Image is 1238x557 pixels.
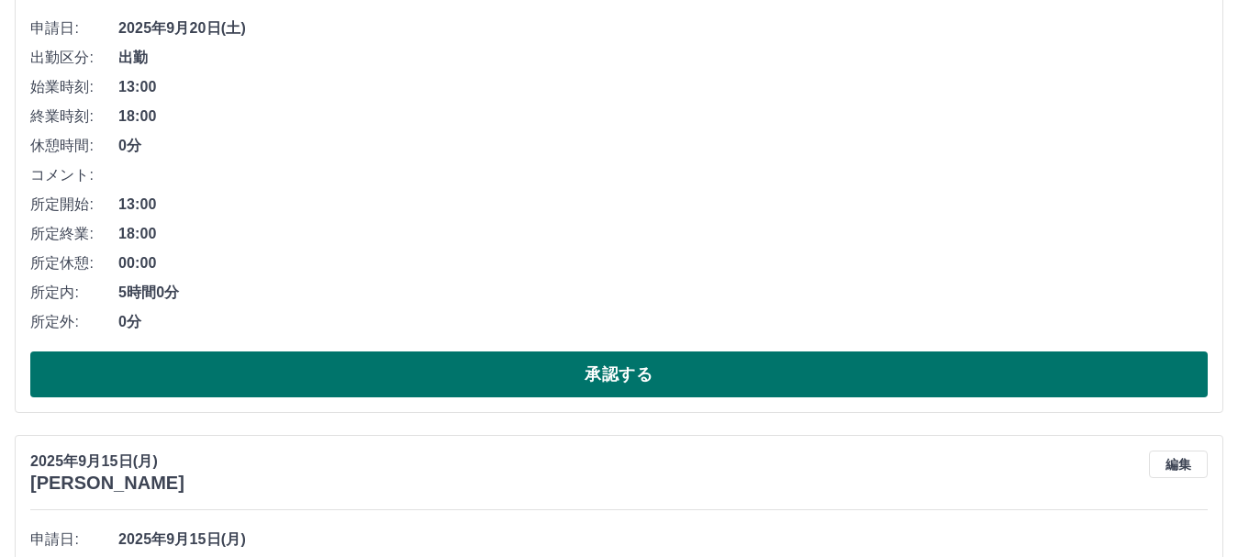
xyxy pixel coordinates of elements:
[118,194,1208,216] span: 13:00
[30,106,118,128] span: 終業時刻:
[118,529,1208,551] span: 2025年9月15日(月)
[30,17,118,39] span: 申請日:
[30,451,184,473] p: 2025年9月15日(月)
[30,47,118,69] span: 出勤区分:
[30,135,118,157] span: 休憩時間:
[118,135,1208,157] span: 0分
[118,106,1208,128] span: 18:00
[118,311,1208,333] span: 0分
[118,223,1208,245] span: 18:00
[118,47,1208,69] span: 出勤
[118,76,1208,98] span: 13:00
[30,351,1208,397] button: 承認する
[30,223,118,245] span: 所定終業:
[30,529,118,551] span: 申請日:
[30,311,118,333] span: 所定外:
[118,282,1208,304] span: 5時間0分
[1149,451,1208,478] button: 編集
[30,164,118,186] span: コメント:
[30,194,118,216] span: 所定開始:
[30,252,118,274] span: 所定休憩:
[30,473,184,494] h3: [PERSON_NAME]
[30,76,118,98] span: 始業時刻:
[30,282,118,304] span: 所定内:
[118,252,1208,274] span: 00:00
[118,17,1208,39] span: 2025年9月20日(土)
